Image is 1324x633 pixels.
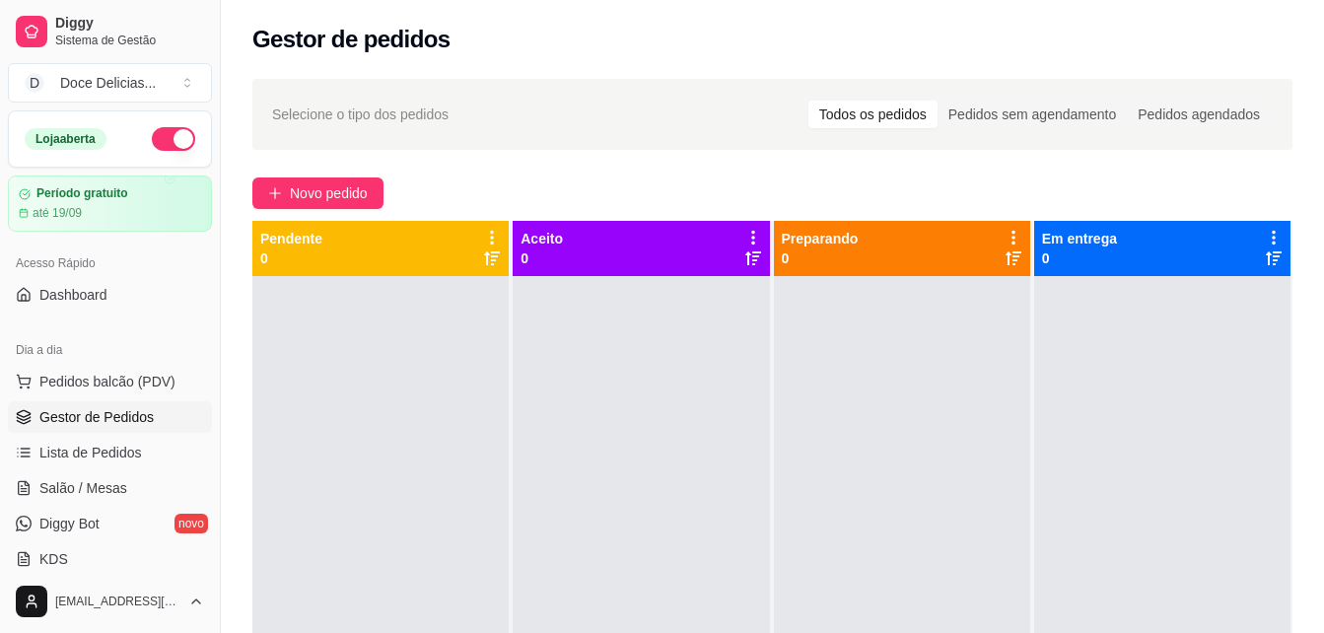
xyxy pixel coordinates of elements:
[8,8,212,55] a: DiggySistema de Gestão
[39,407,154,427] span: Gestor de Pedidos
[782,229,859,248] p: Preparando
[260,248,322,268] p: 0
[8,247,212,279] div: Acesso Rápido
[252,177,383,209] button: Novo pedido
[268,186,282,200] span: plus
[252,24,451,55] h2: Gestor de pedidos
[8,63,212,103] button: Select a team
[1042,229,1117,248] p: Em entrega
[782,248,859,268] p: 0
[55,15,204,33] span: Diggy
[272,104,449,125] span: Selecione o tipo dos pedidos
[55,594,180,609] span: [EMAIL_ADDRESS][DOMAIN_NAME]
[8,472,212,504] a: Salão / Mesas
[1042,248,1117,268] p: 0
[521,248,563,268] p: 0
[938,101,1127,128] div: Pedidos sem agendamento
[521,229,563,248] p: Aceito
[8,334,212,366] div: Dia a dia
[8,401,212,433] a: Gestor de Pedidos
[152,127,195,151] button: Alterar Status
[8,543,212,575] a: KDS
[808,101,938,128] div: Todos os pedidos
[33,205,82,221] article: até 19/09
[8,578,212,625] button: [EMAIL_ADDRESS][DOMAIN_NAME]
[39,285,107,305] span: Dashboard
[290,182,368,204] span: Novo pedido
[8,508,212,539] a: Diggy Botnovo
[39,372,175,391] span: Pedidos balcão (PDV)
[8,366,212,397] button: Pedidos balcão (PDV)
[60,73,156,93] div: Doce Delicias ...
[8,279,212,311] a: Dashboard
[25,128,106,150] div: Loja aberta
[25,73,44,93] span: D
[1127,101,1271,128] div: Pedidos agendados
[39,443,142,462] span: Lista de Pedidos
[8,437,212,468] a: Lista de Pedidos
[39,514,100,533] span: Diggy Bot
[8,176,212,232] a: Período gratuitoaté 19/09
[39,478,127,498] span: Salão / Mesas
[55,33,204,48] span: Sistema de Gestão
[39,549,68,569] span: KDS
[36,186,128,201] article: Período gratuito
[260,229,322,248] p: Pendente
